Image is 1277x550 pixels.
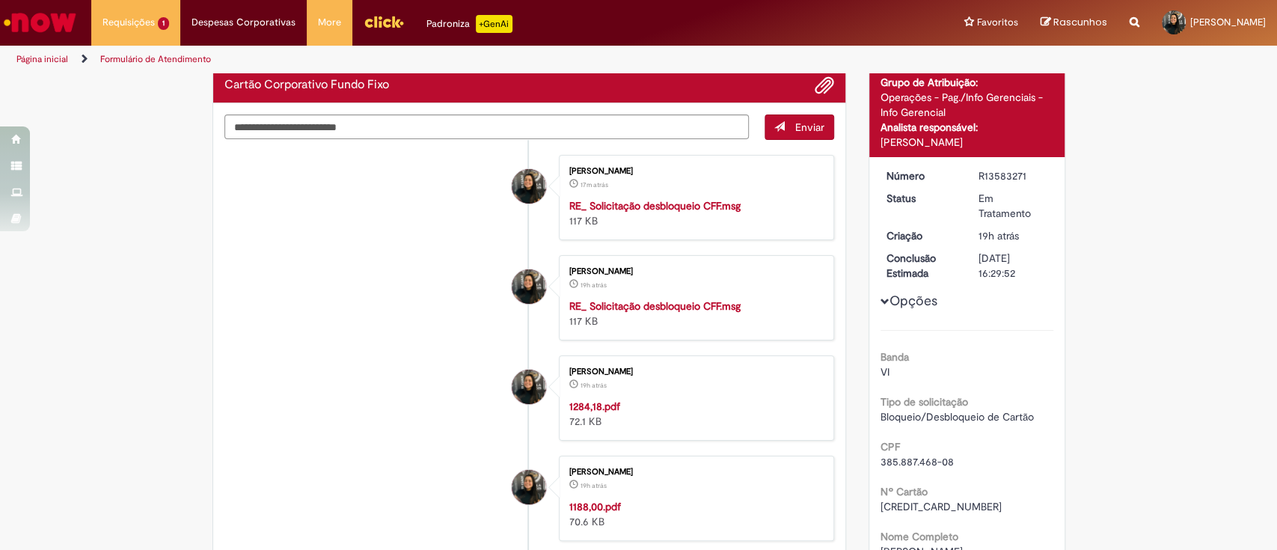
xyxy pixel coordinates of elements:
textarea: Digite sua mensagem aqui... [224,114,750,140]
div: Amanda Galdino Da Silva [512,370,546,404]
span: Despesas Corporativas [192,15,295,30]
div: Grupo de Atribuição: [881,75,1053,90]
dt: Criação [875,228,967,243]
ul: Trilhas de página [11,46,840,73]
button: Adicionar anexos [815,76,834,95]
span: [CREDIT_CARD_NUMBER] [881,500,1002,513]
h2: Cartão Corporativo Fundo Fixo Histórico de tíquete [224,79,389,92]
span: 19h atrás [581,381,607,390]
span: 19h atrás [979,229,1019,242]
div: 72.1 KB [569,399,818,429]
span: Enviar [795,120,824,134]
b: CPF [881,440,900,453]
button: Enviar [765,114,834,140]
dt: Número [875,168,967,183]
div: Padroniza [426,15,512,33]
time: 30/09/2025 17:29:18 [581,281,607,290]
b: Banda [881,350,909,364]
span: 19h atrás [581,481,607,490]
b: Nº Cartão [881,485,928,498]
span: VI [881,365,889,379]
div: Analista responsável: [881,120,1053,135]
div: [PERSON_NAME] [569,267,818,276]
div: Amanda Galdino Da Silva [512,169,546,204]
time: 30/09/2025 17:28:18 [581,381,607,390]
div: Amanda Galdino Da Silva [512,470,546,504]
div: [PERSON_NAME] [881,135,1053,150]
span: 19h atrás [581,281,607,290]
a: Página inicial [16,53,68,65]
div: 70.6 KB [569,499,818,529]
span: 1 [158,17,169,30]
a: 1284,18.pdf [569,400,620,413]
img: ServiceNow [1,7,79,37]
span: More [318,15,341,30]
b: Tipo de solicitação [881,395,968,409]
span: Rascunhos [1053,15,1107,29]
img: click_logo_yellow_360x200.png [364,10,404,33]
span: Favoritos [977,15,1018,30]
a: 1188,00.pdf [569,500,621,513]
div: Amanda Galdino Da Silva [512,269,546,304]
div: [PERSON_NAME] [569,367,818,376]
span: Bloqueio/Desbloqueio de Cartão [881,410,1034,424]
span: [PERSON_NAME] [1190,16,1266,28]
time: 30/09/2025 17:29:50 [979,229,1019,242]
div: Operações - Pag./Info Gerenciais - Info Gerencial [881,90,1053,120]
p: +GenAi [476,15,512,33]
div: Em Tratamento [979,191,1048,221]
a: Formulário de Atendimento [100,53,211,65]
a: Rascunhos [1041,16,1107,30]
a: RE_ Solicitação desbloqueio CFF.msg [569,199,741,213]
dt: Status [875,191,967,206]
div: [PERSON_NAME] [569,468,818,477]
div: 30/09/2025 17:29:50 [979,228,1048,243]
div: [DATE] 16:29:52 [979,251,1048,281]
span: Requisições [102,15,155,30]
div: [PERSON_NAME] [569,167,818,176]
div: 117 KB [569,299,818,329]
div: 117 KB [569,198,818,228]
div: R13583271 [979,168,1048,183]
span: 385.887.468-08 [881,455,954,468]
a: RE_ Solicitação desbloqueio CFF.msg [569,299,741,313]
time: 01/10/2025 12:10:50 [581,180,608,189]
span: 17m atrás [581,180,608,189]
dt: Conclusão Estimada [875,251,967,281]
time: 30/09/2025 17:27:36 [581,481,607,490]
b: Nome Completo [881,530,958,543]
